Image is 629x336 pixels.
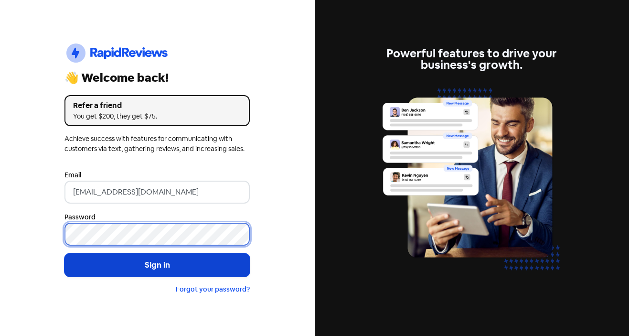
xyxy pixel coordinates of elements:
[64,170,81,180] label: Email
[64,72,250,84] div: 👋 Welcome back!
[64,253,250,277] button: Sign in
[64,212,96,222] label: Password
[379,48,565,71] div: Powerful features to drive your business's growth.
[73,100,241,111] div: Refer a friend
[379,82,565,288] img: inbox
[64,134,250,154] div: Achieve success with features for communicating with customers via text, gathering reviews, and i...
[176,285,250,293] a: Forgot your password?
[64,181,250,204] input: Enter your email address...
[73,111,241,121] div: You get $200, they get $75.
